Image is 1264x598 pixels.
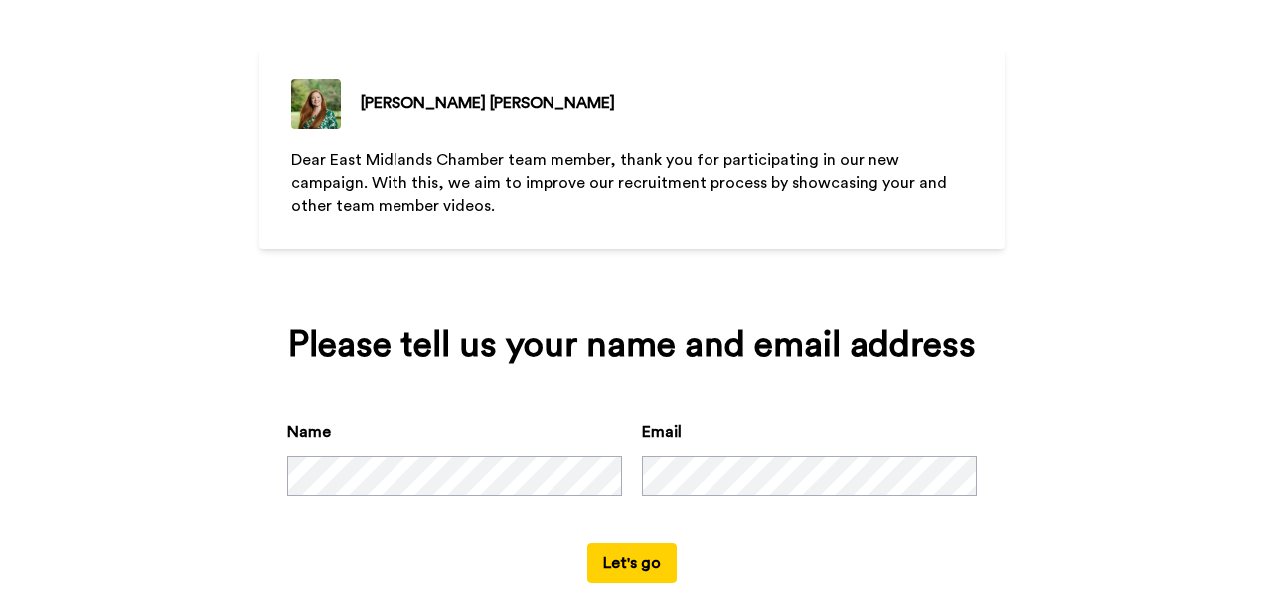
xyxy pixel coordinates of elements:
[587,543,677,583] button: Let's go
[287,420,331,444] label: Name
[291,152,951,214] span: Dear East Midlands Chamber team member, thank you for participating in our new campaign. With thi...
[642,420,682,444] label: Email
[287,325,977,365] div: Please tell us your name and email address
[361,91,615,115] div: [PERSON_NAME] [PERSON_NAME]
